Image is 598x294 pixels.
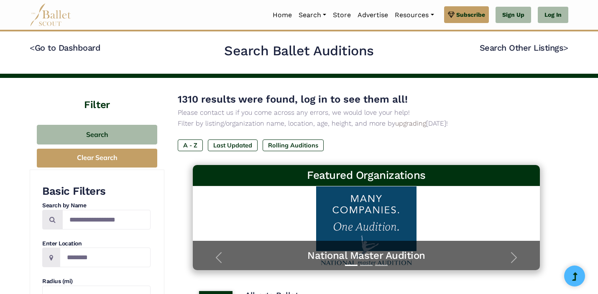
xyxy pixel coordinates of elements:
[360,260,373,270] button: Slide 2
[456,10,485,19] span: Subscribe
[37,149,157,168] button: Clear Search
[269,6,295,24] a: Home
[354,6,391,24] a: Advertise
[330,6,354,24] a: Store
[60,248,151,267] input: Location
[178,107,555,118] p: Please contact us if you come across any errors, we would love your help!
[37,125,157,144] button: Search
[178,139,203,151] label: A - Z
[30,42,35,53] code: <
[199,168,533,183] h3: Featured Organizations
[496,7,531,23] a: Sign Up
[42,277,151,286] h4: Radius (mi)
[30,43,100,53] a: <Go to Dashboard
[448,10,455,19] img: gem.svg
[480,43,568,53] a: Search Other Listings>
[208,139,258,151] label: Last Updated
[375,260,388,270] button: Slide 3
[224,42,374,60] h2: Search Ballet Auditions
[444,6,489,23] a: Subscribe
[178,93,408,105] span: 1310 results were found, log in to see them all!
[395,119,426,127] a: upgrading
[295,6,330,24] a: Search
[391,6,437,24] a: Resources
[42,184,151,199] h3: Basic Filters
[538,7,568,23] a: Log In
[345,260,358,270] button: Slide 1
[42,201,151,210] h4: Search by Name
[178,118,555,129] p: Filter by listing/organization name, location, age, height, and more by [DATE]!
[42,240,151,248] h4: Enter Location
[62,210,151,230] input: Search by names...
[563,42,568,53] code: >
[263,139,324,151] label: Rolling Auditions
[201,249,532,262] a: National Master Audition
[30,78,164,112] h4: Filter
